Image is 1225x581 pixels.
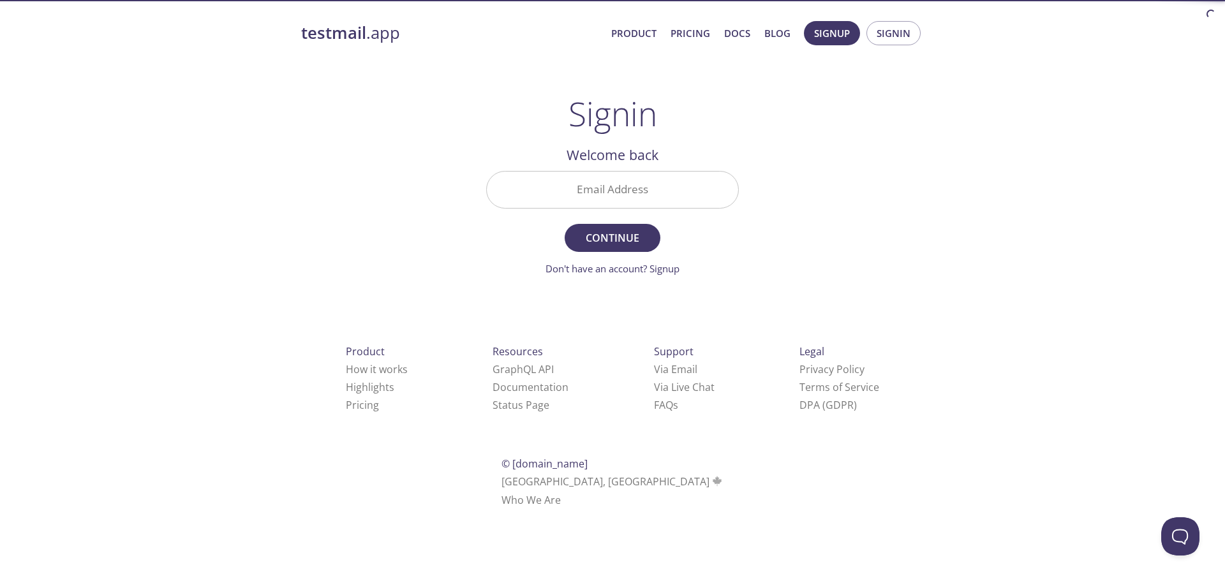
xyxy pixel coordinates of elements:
a: FAQ [654,398,678,412]
h2: Welcome back [486,144,739,166]
span: Resources [493,344,543,358]
span: © [DOMAIN_NAME] [501,457,588,471]
a: GraphQL API [493,362,554,376]
span: Signin [877,25,910,41]
a: Highlights [346,380,394,394]
a: Privacy Policy [799,362,865,376]
a: Status Page [493,398,549,412]
a: Don't have an account? Signup [546,262,679,275]
span: Continue [579,229,646,247]
a: Pricing [671,25,710,41]
button: Continue [565,224,660,252]
iframe: Help Scout Beacon - Open [1161,517,1199,555]
a: How it works [346,362,408,376]
a: Documentation [493,380,568,394]
a: Product [611,25,657,41]
span: Legal [799,344,824,358]
a: Via Live Chat [654,380,715,394]
a: Terms of Service [799,380,879,394]
a: Blog [764,25,791,41]
a: Who We Are [501,493,561,507]
button: Signup [804,21,860,45]
h1: Signin [568,94,657,133]
span: Support [654,344,694,358]
a: DPA (GDPR) [799,398,857,412]
a: Docs [724,25,750,41]
a: Pricing [346,398,379,412]
a: testmail.app [301,22,601,44]
a: Via Email [654,362,697,376]
span: s [673,398,678,412]
span: Product [346,344,385,358]
span: Signup [814,25,850,41]
span: [GEOGRAPHIC_DATA], [GEOGRAPHIC_DATA] [501,474,724,489]
strong: testmail [301,22,366,44]
button: Signin [866,21,921,45]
